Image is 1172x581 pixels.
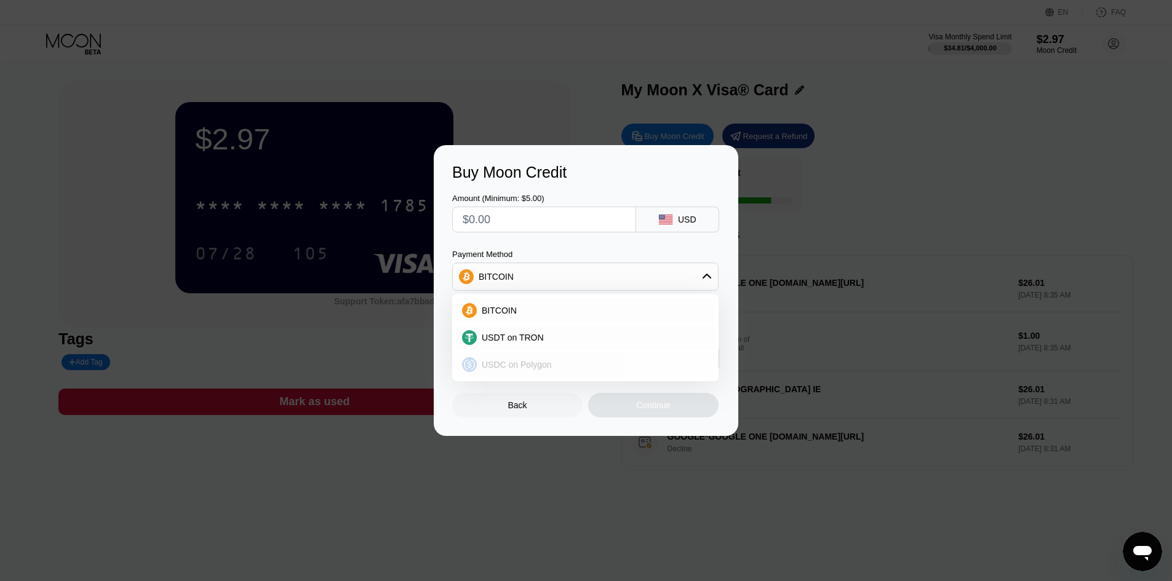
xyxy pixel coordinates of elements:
[482,306,517,315] span: BITCOIN
[456,325,715,350] div: USDT on TRON
[463,207,626,232] input: $0.00
[452,164,720,181] div: Buy Moon Credit
[678,215,696,224] div: USD
[452,194,636,203] div: Amount (Minimum: $5.00)
[482,360,552,370] span: USDC on Polygon
[1123,532,1162,571] iframe: Button to launch messaging window
[456,352,715,377] div: USDC on Polygon
[456,298,715,323] div: BITCOIN
[479,272,514,282] div: BITCOIN
[482,333,544,342] span: USDT on TRON
[453,264,718,289] div: BITCOIN
[508,400,527,410] div: Back
[452,393,583,417] div: Back
[452,250,719,259] div: Payment Method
